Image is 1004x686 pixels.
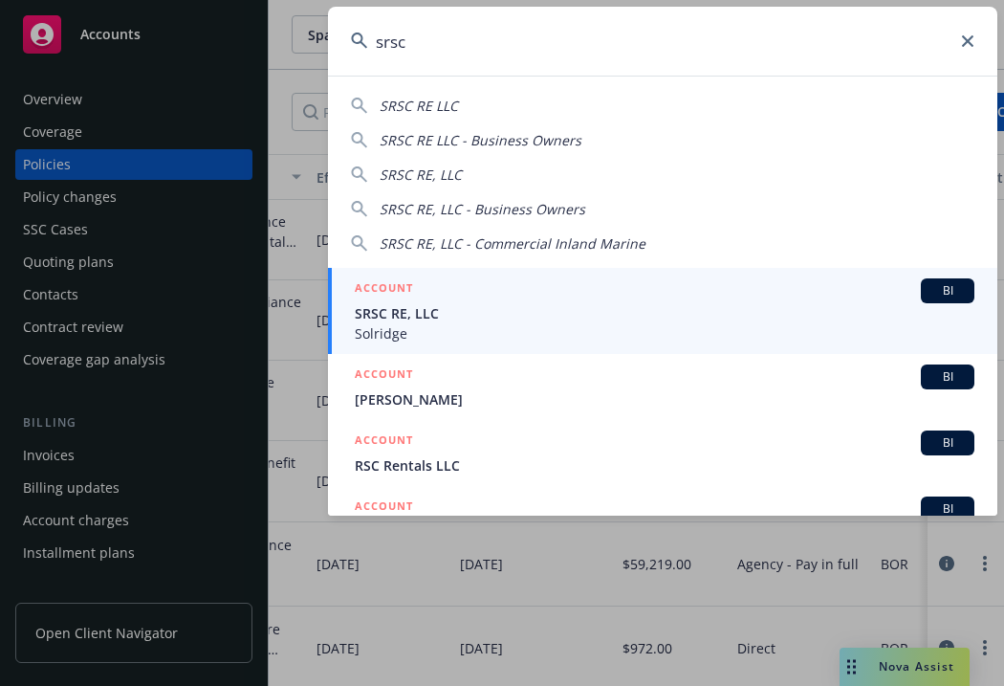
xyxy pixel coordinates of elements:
span: SRSC RE, LLC [355,303,974,323]
span: BI [928,434,967,452]
a: ACCOUNTBI [328,486,997,552]
h5: ACCOUNT [355,431,413,454]
a: ACCOUNTBIRSC Rentals LLC [328,420,997,486]
span: BI [928,500,967,518]
span: BI [928,282,967,299]
a: ACCOUNTBISRSC RE, LLCSolridge [328,268,997,354]
input: Search... [328,7,997,76]
span: SRSC RE, LLC - Business Owners [380,200,585,218]
h5: ACCOUNT [355,365,413,387]
span: SRSC RE LLC - Business Owners [380,131,581,149]
span: SRSC RE LLC [380,97,458,115]
span: [PERSON_NAME] [355,389,974,409]
h5: ACCOUNT [355,278,413,301]
span: SRSC RE, LLC [380,166,462,184]
span: BI [928,368,967,386]
span: RSC Rentals LLC [355,455,974,476]
span: Solridge [355,323,974,343]
h5: ACCOUNT [355,497,413,520]
a: ACCOUNTBI[PERSON_NAME] [328,354,997,420]
span: SRSC RE, LLC - Commercial Inland Marine [380,234,645,253]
